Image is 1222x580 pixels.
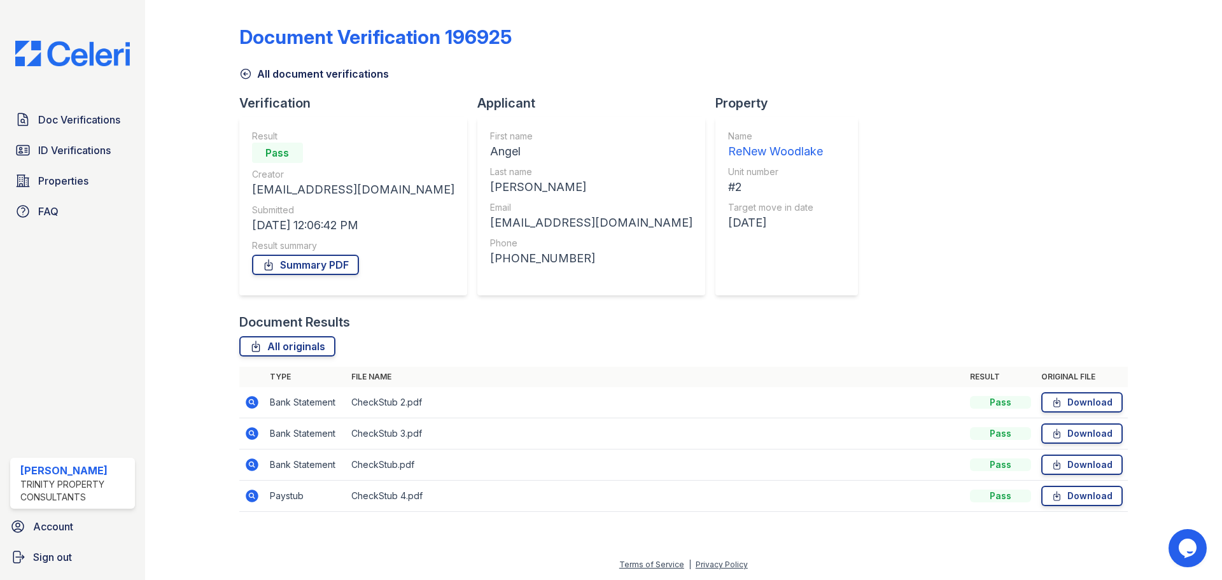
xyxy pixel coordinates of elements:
[265,418,346,449] td: Bank Statement
[1041,486,1123,506] a: Download
[239,313,350,331] div: Document Results
[490,178,692,196] div: [PERSON_NAME]
[1036,367,1128,387] th: Original file
[696,560,748,569] a: Privacy Policy
[252,204,454,216] div: Submitted
[970,490,1031,502] div: Pass
[38,204,59,219] span: FAQ
[1169,529,1209,567] iframe: chat widget
[5,514,140,539] a: Account
[619,560,684,569] a: Terms of Service
[346,387,965,418] td: CheckStub 2.pdf
[239,94,477,112] div: Verification
[10,199,135,224] a: FAQ
[252,168,454,181] div: Creator
[346,367,965,387] th: File name
[346,418,965,449] td: CheckStub 3.pdf
[252,181,454,199] div: [EMAIL_ADDRESS][DOMAIN_NAME]
[970,396,1031,409] div: Pass
[490,201,692,214] div: Email
[38,143,111,158] span: ID Verifications
[10,168,135,194] a: Properties
[33,549,72,565] span: Sign out
[490,250,692,267] div: [PHONE_NUMBER]
[490,214,692,232] div: [EMAIL_ADDRESS][DOMAIN_NAME]
[728,201,823,214] div: Target move in date
[239,336,335,357] a: All originals
[728,130,823,143] div: Name
[5,41,140,66] img: CE_Logo_Blue-a8612792a0a2168367f1c8372b55b34899dd931a85d93a1a3d3e32e68fde9ad4.png
[10,138,135,163] a: ID Verifications
[728,143,823,160] div: ReNew Woodlake
[1041,455,1123,475] a: Download
[1041,423,1123,444] a: Download
[689,560,691,569] div: |
[715,94,868,112] div: Property
[239,66,389,81] a: All document verifications
[346,449,965,481] td: CheckStub.pdf
[252,239,454,252] div: Result summary
[728,166,823,178] div: Unit number
[252,130,454,143] div: Result
[252,255,359,275] a: Summary PDF
[490,143,692,160] div: Angel
[346,481,965,512] td: CheckStub 4.pdf
[970,458,1031,471] div: Pass
[239,25,512,48] div: Document Verification 196925
[965,367,1036,387] th: Result
[5,544,140,570] a: Sign out
[20,478,130,504] div: Trinity Property Consultants
[970,427,1031,440] div: Pass
[728,214,823,232] div: [DATE]
[252,143,303,163] div: Pass
[265,449,346,481] td: Bank Statement
[477,94,715,112] div: Applicant
[38,112,120,127] span: Doc Verifications
[1041,392,1123,413] a: Download
[33,519,73,534] span: Account
[265,481,346,512] td: Paystub
[38,173,88,188] span: Properties
[265,367,346,387] th: Type
[265,387,346,418] td: Bank Statement
[728,178,823,196] div: #2
[490,166,692,178] div: Last name
[490,130,692,143] div: First name
[490,237,692,250] div: Phone
[252,216,454,234] div: [DATE] 12:06:42 PM
[728,130,823,160] a: Name ReNew Woodlake
[10,107,135,132] a: Doc Verifications
[20,463,130,478] div: [PERSON_NAME]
